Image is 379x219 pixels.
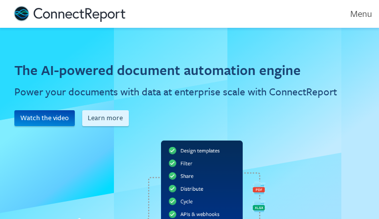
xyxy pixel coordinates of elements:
a: Watch the video [14,110,82,126]
button: Learn more [82,110,129,126]
h2: Power your documents with data at enterprise scale with ConnectReport [14,84,337,99]
button: Watch the video [14,110,75,126]
div: Menu [337,8,372,19]
h1: The AI-powered document automation engine [14,60,301,79]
